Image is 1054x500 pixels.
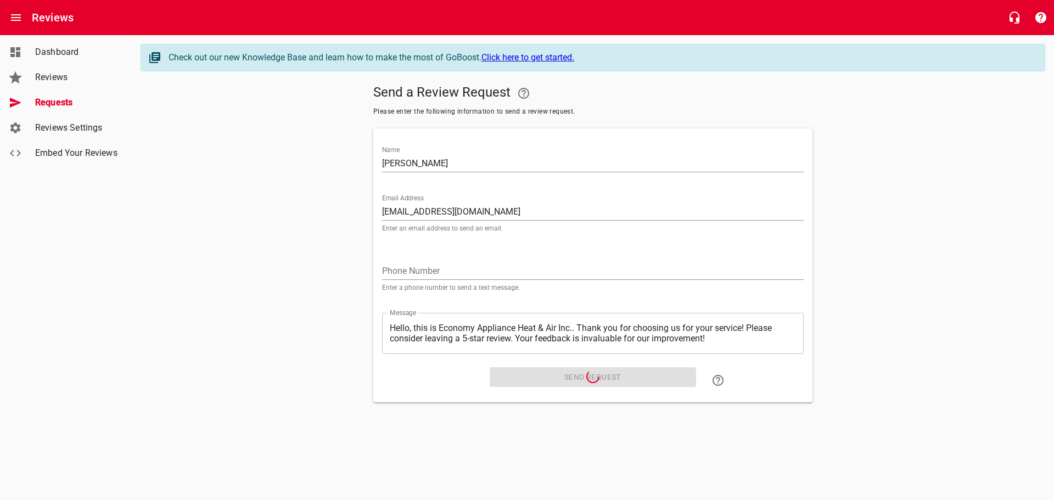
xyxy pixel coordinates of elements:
h6: Reviews [32,9,74,26]
span: Please enter the following information to send a review request. [373,106,812,117]
p: Enter an email address to send an email. [382,225,804,232]
button: Support Portal [1028,4,1054,31]
a: Learn how to "Send a Review Request" [705,367,731,394]
textarea: Hello, this is Economy Appliance Heat & Air Inc.. Thank you for choosing us for your service! Ple... [390,323,796,344]
span: Reviews Settings [35,121,119,134]
button: Live Chat [1001,4,1028,31]
label: Email Address [382,195,424,201]
a: Your Google or Facebook account must be connected to "Send a Review Request" [511,80,537,106]
button: Open drawer [3,4,29,31]
span: Dashboard [35,46,119,59]
span: Reviews [35,71,119,84]
div: Check out our new Knowledge Base and learn how to make the most of GoBoost. [169,51,1034,64]
a: Click here to get started. [481,52,574,63]
h5: Send a Review Request [373,80,812,106]
span: Embed Your Reviews [35,147,119,160]
label: Name [382,147,400,153]
p: Enter a phone number to send a text message. [382,284,804,291]
span: Requests [35,96,119,109]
